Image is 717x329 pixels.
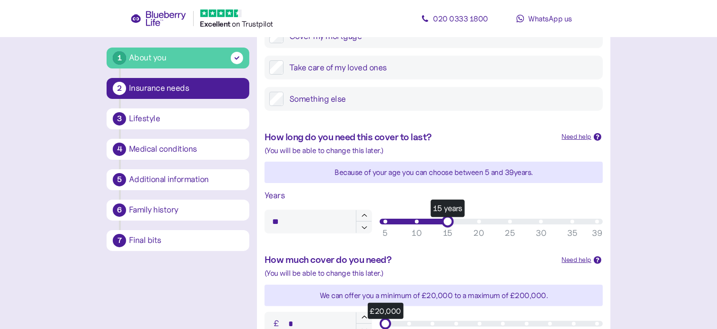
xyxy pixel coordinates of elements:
div: 39 [592,227,602,240]
div: 5 [113,173,126,186]
div: 15 [443,227,452,240]
div: How much cover do you need? [265,252,554,267]
div: Years [265,189,603,202]
div: Insurance needs [129,84,243,93]
button: 3Lifestyle [107,108,249,129]
button: 4Medical conditions [107,139,249,160]
a: 020 0333 1800 [412,9,498,28]
div: Lifestyle [129,115,243,123]
div: 7 [113,234,126,247]
div: Final bits [129,236,243,245]
div: About you [129,51,167,64]
span: WhatsApp us [528,14,572,23]
button: 7Final bits [107,230,249,251]
div: (You will be able to change this later.) [265,145,603,156]
div: How long do you need this cover to last? [265,130,554,145]
div: 6 [113,203,126,217]
div: 4 [113,143,126,156]
div: 3 [113,112,126,126]
label: Take care of my loved ones [284,60,598,75]
button: 1About you [107,48,249,68]
div: 10 [412,227,422,240]
button: 2Insurance needs [107,78,249,99]
span: 020 0333 1800 [433,14,488,23]
div: Because of your age you can choose between 5 and 39 years. [265,166,603,178]
div: 30 [536,227,546,240]
div: Additional information [129,175,243,184]
a: WhatsApp us [501,9,587,28]
span: Excellent ️ [200,19,232,29]
span: on Trustpilot [232,19,274,29]
div: 5 [383,227,388,240]
div: Need help [562,255,592,265]
div: Medical conditions [129,145,243,154]
button: 5Additional information [107,169,249,190]
div: 25 [505,227,515,240]
div: 1 [113,51,126,65]
div: 20 [474,227,484,240]
div: Family history [129,206,243,214]
button: 6Family history [107,200,249,221]
div: Need help [562,132,592,142]
div: (You will be able to change this later.) [265,267,603,279]
div: We can offer you a minimum of £20,000 to a maximum of £ 200,000 . [265,290,603,301]
div: 2 [113,82,126,95]
label: Something else [284,92,598,106]
div: 35 [567,227,577,240]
